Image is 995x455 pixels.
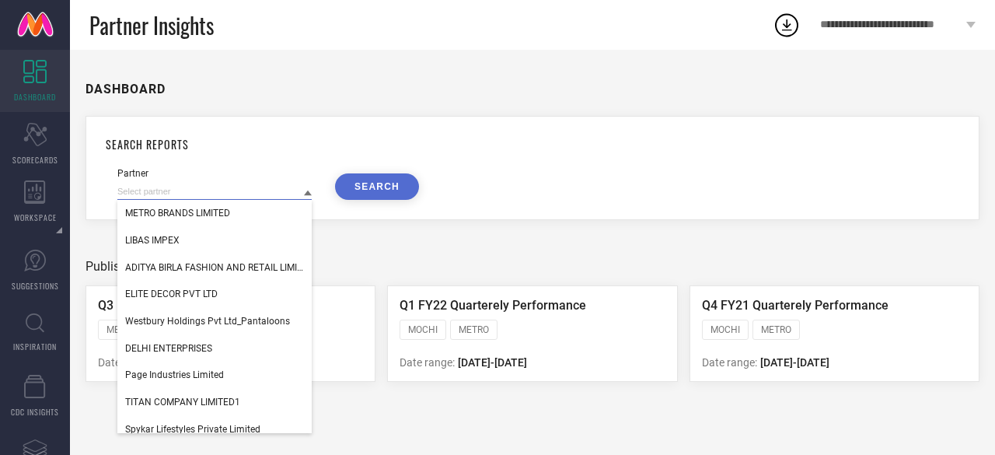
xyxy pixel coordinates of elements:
[117,335,312,362] div: DELHI ENTERPRISES
[773,11,801,39] div: Open download list
[98,356,153,369] span: Date range:
[400,298,586,313] span: Q1 FY22 Quarterely Performance
[14,91,56,103] span: DASHBOARD
[710,324,740,335] span: MOCHI
[117,308,312,334] div: Westbury Holdings Pvt Ltd_Pantaloons
[125,397,240,408] span: TITAN COMPANY LIMITED1
[702,356,757,369] span: Date range:
[117,200,312,226] div: METRO BRANDS LIMITED
[125,208,230,219] span: METRO BRANDS LIMITED
[13,341,57,352] span: INSPIRATION
[89,9,214,41] span: Partner Insights
[117,227,312,254] div: LIBAS IMPEX
[125,262,304,273] span: ADITYA BIRLA FASHION AND RETAIL LIMITED (MADURA FASHION & LIFESTYLE DIVISION)
[125,289,218,299] span: ELITE DECOR PVT LTD
[11,406,59,418] span: CDC INSIGHTS
[117,168,312,179] div: Partner
[86,259,979,274] div: Published Reports (3)
[86,82,166,96] h1: DASHBOARD
[760,356,829,369] span: [DATE] - [DATE]
[459,324,489,335] span: METRO
[14,212,57,223] span: WORKSPACE
[98,298,278,313] span: Q3 FY21 Quarterly Performance
[117,416,312,443] div: Spykar Lifestyles Private Limited
[408,324,438,335] span: MOCHI
[117,389,312,415] div: TITAN COMPANY LIMITED1
[125,343,212,354] span: DELHI ENTERPRISES
[761,324,791,335] span: METRO
[117,281,312,307] div: ELITE DECOR PVT LTD
[125,424,260,435] span: Spykar Lifestyles Private Limited
[125,369,224,380] span: Page Industries Limited
[458,356,527,369] span: [DATE] - [DATE]
[12,154,58,166] span: SCORECARDS
[125,316,290,327] span: Westbury Holdings Pvt Ltd_Pantaloons
[117,184,312,200] input: Select partner
[702,298,889,313] span: Q4 FY21 Quarterely Performance
[125,235,180,246] span: LIBAS IMPEX
[117,362,312,388] div: Page Industries Limited
[106,136,959,152] h1: SEARCH REPORTS
[117,254,312,281] div: ADITYA BIRLA FASHION AND RETAIL LIMITED (MADURA FASHION & LIFESTYLE DIVISION)
[106,324,137,335] span: METRO
[335,173,419,200] button: SEARCH
[400,356,455,369] span: Date range:
[12,280,59,292] span: SUGGESTIONS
